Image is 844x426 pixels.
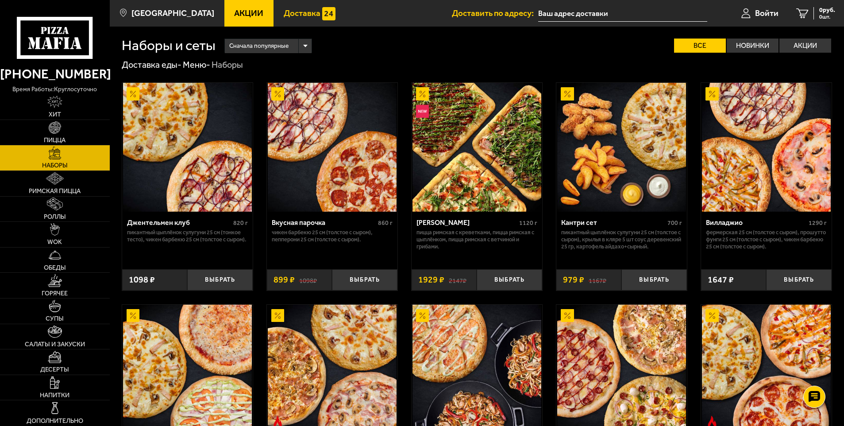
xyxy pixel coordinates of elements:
[183,59,210,70] a: Меню-
[561,229,682,250] p: Пикантный цыплёнок сулугуни 25 см (толстое с сыром), крылья в кляре 5 шт соус деревенский 25 гр, ...
[452,9,538,17] span: Доставить по адресу:
[705,87,719,101] img: Акционный
[809,219,827,227] span: 1290 г
[127,309,140,322] img: Акционный
[212,59,243,71] div: Наборы
[122,39,216,53] h1: Наборы и сеты
[49,112,61,118] span: Хит
[561,87,574,101] img: Акционный
[416,309,429,322] img: Акционный
[271,309,285,322] img: Акционный
[267,83,397,212] a: АкционныйВкусная парочка
[819,7,835,13] span: 0 руб.
[674,39,726,53] label: Все
[233,219,248,227] span: 820 г
[234,9,263,17] span: Акции
[29,188,81,194] span: Римская пицца
[561,309,574,322] img: Акционный
[322,7,335,20] img: 15daf4d41897b9f0e9f617042186c801.svg
[131,9,214,17] span: [GEOGRAPHIC_DATA]
[755,9,778,17] span: Войти
[589,275,606,284] s: 1167 ₽
[299,275,317,284] s: 1098 ₽
[705,309,719,322] img: Акционный
[706,229,827,250] p: Фермерская 25 см (толстое с сыром), Прошутто Фунги 25 см (толстое с сыром), Чикен Барбекю 25 см (...
[819,14,835,19] span: 0 шт.
[44,137,66,143] span: Пицца
[129,275,155,284] span: 1098 ₽
[127,87,140,101] img: Акционный
[706,218,806,227] div: Вилладжио
[418,275,444,284] span: 1929 ₽
[667,219,682,227] span: 700 г
[477,269,542,291] button: Выбрать
[766,269,832,291] button: Выбрать
[40,367,69,373] span: Десерты
[271,87,285,101] img: Акционный
[42,163,68,169] span: Наборы
[122,83,253,212] a: АкционныйДжентельмен клуб
[25,341,85,348] span: Салаты и закуски
[621,269,687,291] button: Выбрать
[272,218,376,227] div: Вкусная парочка
[123,83,252,212] img: Джентельмен клуб
[779,39,831,53] label: Акции
[538,5,707,22] input: Ваш адрес доставки
[272,229,393,243] p: Чикен Барбекю 25 см (толстое с сыром), Пепперони 25 см (толстое с сыром).
[416,87,429,101] img: Акционный
[127,229,248,243] p: Пикантный цыплёнок сулугуни 25 см (тонкое тесто), Чикен Барбекю 25 см (толстое с сыром).
[416,218,517,227] div: [PERSON_NAME]
[449,275,466,284] s: 2147 ₽
[563,275,584,284] span: 979 ₽
[229,38,289,54] span: Сначала популярные
[727,39,778,53] label: Новинки
[556,83,687,212] a: АкционныйКантри сет
[332,269,397,291] button: Выбрать
[127,218,231,227] div: Джентельмен клуб
[274,275,295,284] span: 899 ₽
[378,219,393,227] span: 860 г
[40,392,69,399] span: Напитки
[416,105,429,118] img: Новинка
[519,219,537,227] span: 1120 г
[557,83,686,212] img: Кантри сет
[42,290,68,297] span: Горячее
[284,9,320,17] span: Доставка
[708,275,734,284] span: 1647 ₽
[268,83,397,212] img: Вкусная парочка
[122,59,181,70] a: Доставка еды-
[27,418,83,424] span: Дополнительно
[561,218,665,227] div: Кантри сет
[702,83,831,212] img: Вилладжио
[187,269,253,291] button: Выбрать
[701,83,832,212] a: АкционныйВилладжио
[44,214,66,220] span: Роллы
[46,316,64,322] span: Супы
[412,83,541,212] img: Мама Миа
[416,229,537,250] p: Пицца Римская с креветками, Пицца Римская с цыплёнком, Пицца Римская с ветчиной и грибами.
[412,83,542,212] a: АкционныйНовинкаМама Миа
[47,239,62,245] span: WOK
[44,265,66,271] span: Обеды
